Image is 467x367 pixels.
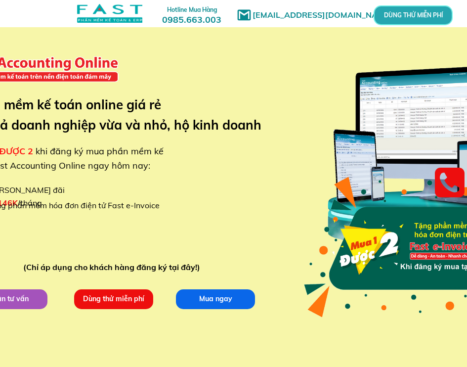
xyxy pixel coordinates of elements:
[172,288,259,310] p: Mua ngay
[70,288,157,310] p: Dùng thử miễn phí
[253,9,398,22] h1: [EMAIL_ADDRESS][DOMAIN_NAME]
[23,261,205,274] div: (Chỉ áp dụng cho khách hàng đăng ký tại đây!)
[167,6,217,13] span: Hotline Mua Hàng
[151,3,232,25] h3: 0985.663.003
[373,6,453,24] p: DÙNG THỬ MIỄN PHÍ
